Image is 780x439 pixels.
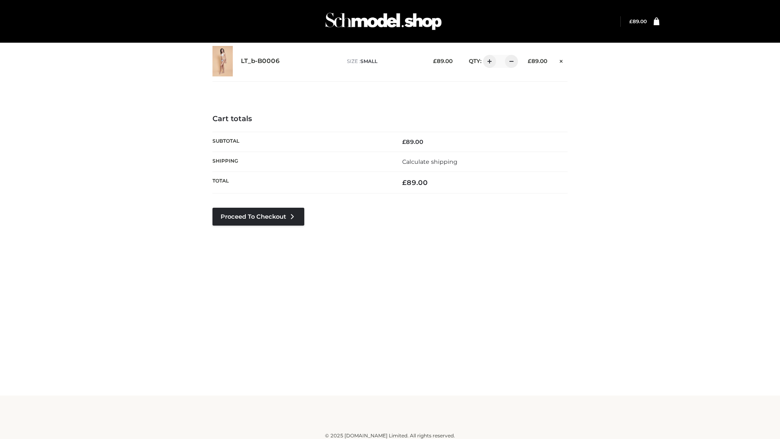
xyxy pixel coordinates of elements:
h4: Cart totals [212,115,568,124]
a: LT_b-B0006 [241,57,280,65]
a: Calculate shipping [402,158,457,165]
a: Remove this item [555,55,568,65]
a: Proceed to Checkout [212,208,304,226]
bdi: 89.00 [402,138,423,146]
span: £ [433,58,437,64]
bdi: 89.00 [433,58,453,64]
div: QTY: [461,55,515,68]
bdi: 89.00 [528,58,547,64]
a: £89.00 [629,18,647,24]
th: Shipping [212,152,390,172]
img: LT_b-B0006 - SMALL [212,46,233,76]
span: £ [402,138,406,146]
span: SMALL [360,58,377,64]
img: Schmodel Admin 964 [323,5,444,37]
span: £ [629,18,633,24]
span: £ [528,58,531,64]
th: Subtotal [212,132,390,152]
p: size : [347,58,420,65]
bdi: 89.00 [629,18,647,24]
bdi: 89.00 [402,178,428,187]
th: Total [212,172,390,193]
span: £ [402,178,407,187]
